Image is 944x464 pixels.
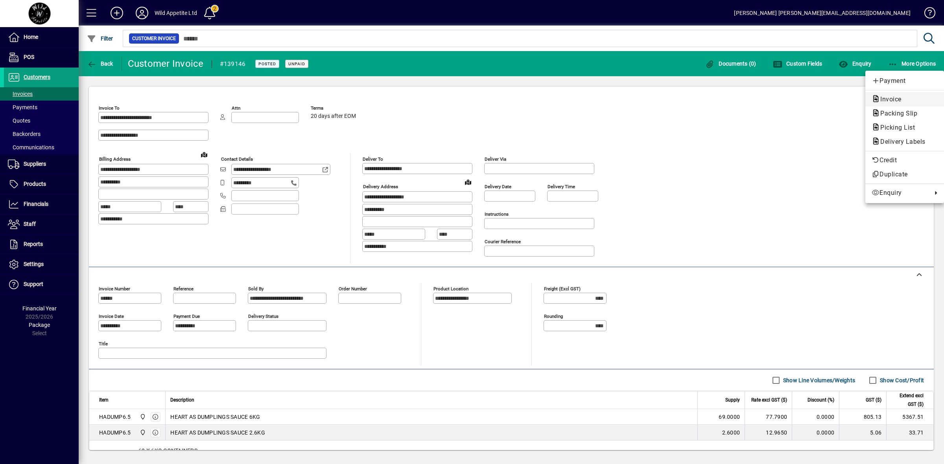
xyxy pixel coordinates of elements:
[872,95,905,103] span: Invoice
[865,74,944,88] button: Add customer payment
[872,138,929,145] span: Delivery Labels
[872,110,921,117] span: Packing Slip
[872,170,938,179] span: Duplicate
[872,76,938,86] span: Payment
[872,188,928,198] span: Enquiry
[872,156,938,165] span: Credit
[872,124,919,131] span: Picking List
